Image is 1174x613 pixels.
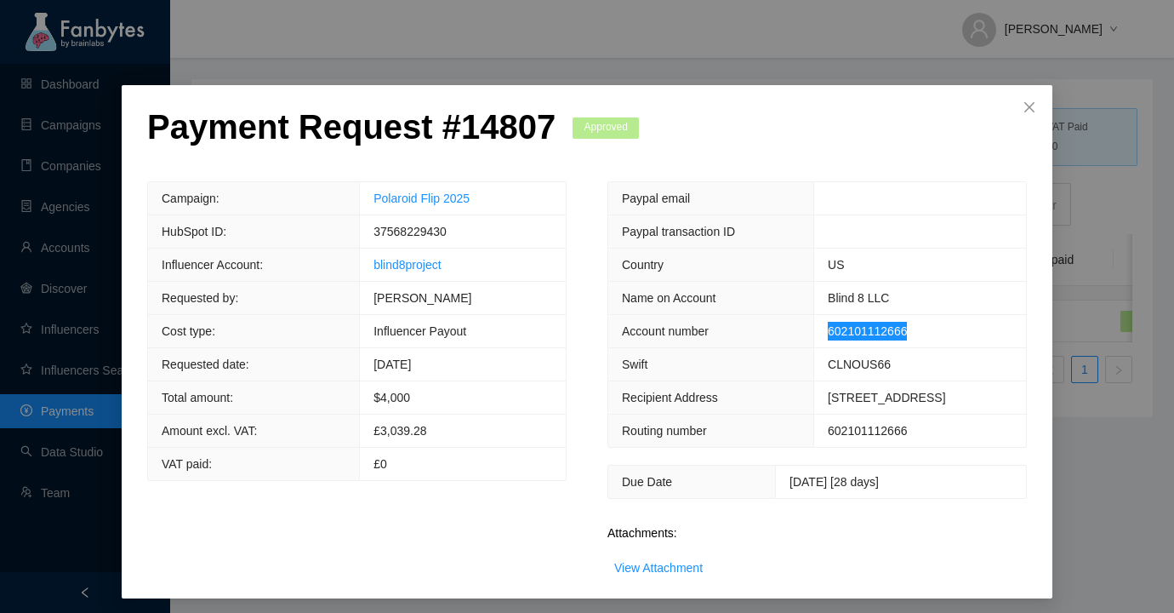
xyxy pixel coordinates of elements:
span: Paypal transaction ID [622,225,735,238]
span: [DATE] [28 days] [789,475,879,489]
span: [DATE] [373,358,411,371]
span: Cost type: [162,324,215,338]
span: £0 [373,457,387,471]
span: Influencer Account: [162,258,263,272]
p: Payment Request # 14807 [147,106,556,147]
span: HubSpot ID: [162,225,226,238]
button: Close [1006,85,1052,131]
span: Routing number [622,424,707,438]
span: 37568229430 [373,225,447,238]
span: Due Date [622,475,672,489]
span: $ 4,000 [373,391,410,404]
span: Requested date: [162,358,249,371]
a: Polaroid Flip 2025 [373,192,470,205]
span: Paypal email [622,192,690,205]
span: Account number [622,324,709,338]
span: Blind 8 LLC [828,291,889,305]
span: Recipient Address [622,391,718,404]
span: CLNOUS66 [828,358,891,371]
span: [PERSON_NAME] [373,291,471,305]
span: 602101112666 [828,424,907,438]
span: VAT paid: [162,457,212,471]
span: close [1023,100,1036,114]
span: Approved [573,117,639,139]
span: Campaign: [162,192,219,205]
span: £3,039.28 [373,424,426,438]
span: Swift [622,358,647,371]
a: blind8project [373,258,441,272]
span: 602101112666 [828,324,907,338]
span: Country [622,258,664,272]
span: Total amount: [162,391,233,404]
span: Name on Account [622,291,716,305]
span: Amount excl. VAT: [162,424,257,438]
a: View Attachment [614,561,703,575]
span: [STREET_ADDRESS] [828,391,945,404]
span: Influencer Payout [373,324,466,338]
span: Requested by: [162,291,238,305]
span: US [828,258,844,272]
